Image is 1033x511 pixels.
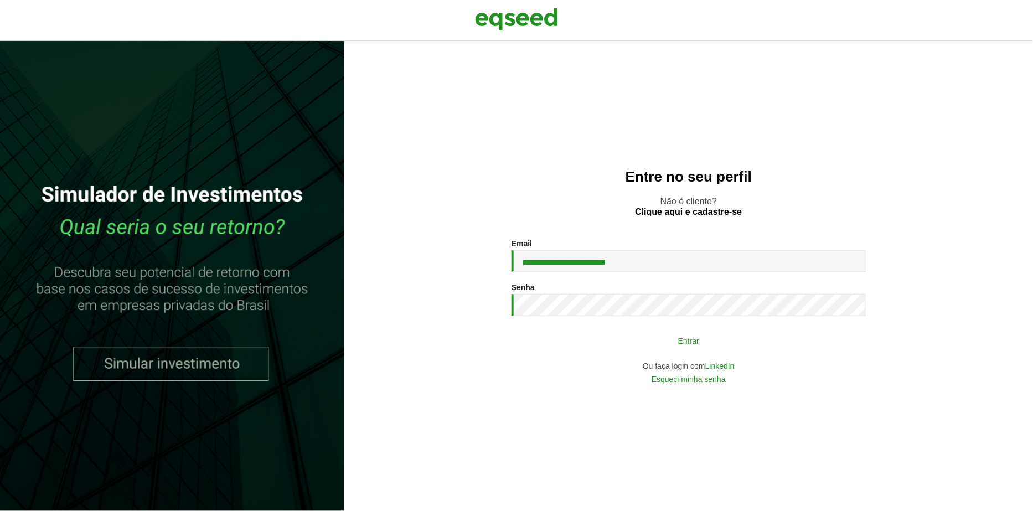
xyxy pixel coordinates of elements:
[366,196,1011,217] p: Não é cliente?
[652,375,726,383] a: Esqueci minha senha
[512,240,532,247] label: Email
[475,6,558,33] img: EqSeed Logo
[366,169,1011,185] h2: Entre no seu perfil
[705,362,735,370] a: LinkedIn
[545,330,833,351] button: Entrar
[512,362,866,370] div: Ou faça login com
[636,208,742,216] a: Clique aqui e cadastre-se
[512,283,535,291] label: Senha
